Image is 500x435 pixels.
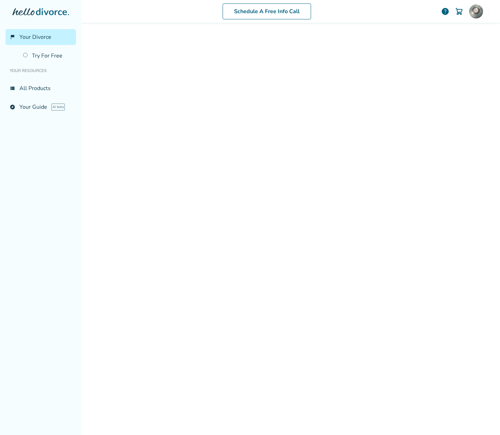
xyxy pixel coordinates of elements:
span: flag_2 [10,34,15,40]
span: view_list [10,86,15,91]
a: Try For Free [19,48,76,64]
a: view_listAll Products [6,80,76,96]
img: Erik Berg [469,5,483,18]
a: flag_2Your Divorce [6,29,76,45]
img: Cart [455,7,463,16]
a: Schedule A Free Info Call [223,3,311,19]
li: Your Resources [6,64,76,78]
span: Your Divorce [19,33,51,41]
span: AI beta [51,104,65,110]
a: exploreYour GuideAI beta [6,99,76,115]
a: help [441,7,449,16]
span: explore [10,104,15,110]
